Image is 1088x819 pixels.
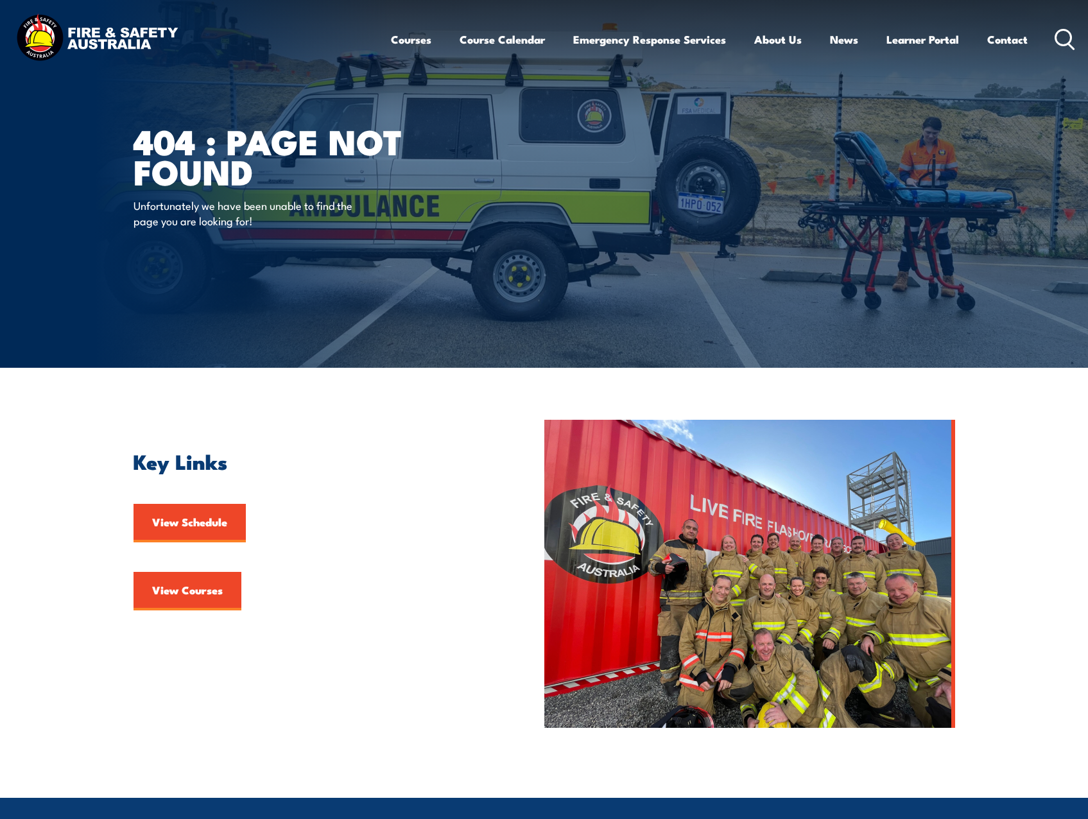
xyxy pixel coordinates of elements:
a: Emergency Response Services [573,22,726,56]
p: Unfortunately we have been unable to find the page you are looking for! [134,198,368,228]
a: View Schedule [134,504,246,542]
a: Learner Portal [886,22,959,56]
a: News [830,22,858,56]
h1: 404 : Page Not Found [134,126,451,185]
a: Contact [987,22,1028,56]
h2: Key Links [134,452,485,470]
a: View Courses [134,572,241,610]
a: About Us [754,22,802,56]
img: FSA People – Team photo aug 2023 [544,420,955,728]
a: Courses [391,22,431,56]
a: Course Calendar [460,22,545,56]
